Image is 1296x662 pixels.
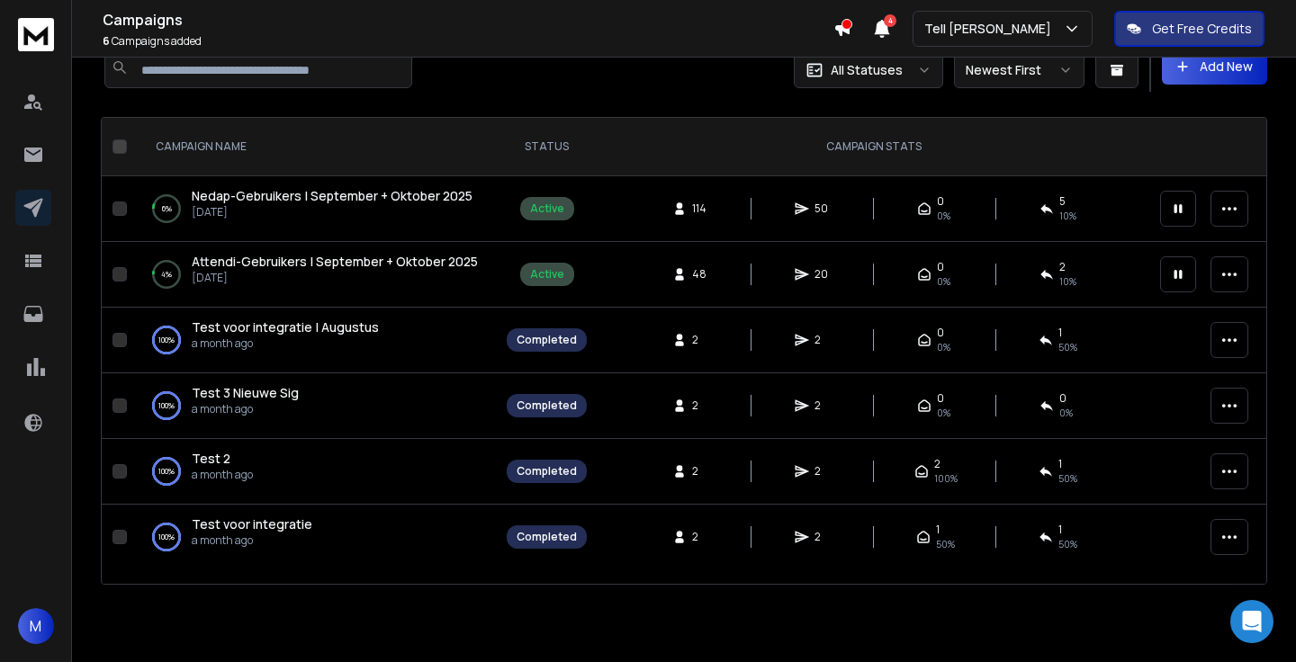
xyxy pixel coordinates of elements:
span: 2 [934,457,940,471]
a: Attendi-Gebruikers | September + Oktober 2025 [192,253,478,271]
p: 6 % [162,200,172,218]
td: 100%Test 3 Nieuwe Siga month ago [134,373,496,439]
p: 100 % [158,331,175,349]
td: 100%Test voor integratie | Augustusa month ago [134,308,496,373]
div: Completed [517,398,577,413]
td: 100%Test voor integratiea month ago [134,505,496,570]
span: 10 % [1059,274,1076,289]
div: Completed [517,464,577,479]
p: 100 % [158,397,175,415]
div: Active [530,267,564,282]
span: 2 [692,398,710,413]
span: 50 [814,201,832,216]
span: Test voor integratie [192,515,312,532]
span: 2 [814,333,832,347]
span: 4 [884,14,896,27]
div: Active [530,201,564,216]
p: 4 % [161,265,172,283]
span: 2 [692,464,710,479]
a: Test 3 Nieuwe Sig [192,384,299,402]
a: Test voor integratie [192,515,312,533]
span: 10 % [1059,209,1076,223]
span: 0 [937,260,944,274]
p: Campaigns added [103,34,833,49]
span: 20 [814,267,832,282]
span: 0 [1059,391,1066,406]
div: Completed [517,333,577,347]
span: 0% [937,274,950,289]
td: 6%Nedap-Gebruikers | September + Oktober 2025[DATE] [134,176,496,242]
p: a month ago [192,402,299,416]
span: 114 [692,201,710,216]
td: 100%Test 2a month ago [134,439,496,505]
p: a month ago [192,468,253,482]
p: a month ago [192,336,379,351]
span: Test 2 [192,450,230,467]
h1: Campaigns [103,9,833,31]
span: 100 % [934,471,958,486]
span: 1 [936,523,940,537]
button: Newest First [954,52,1084,88]
span: Nedap-Gebruikers | September + Oktober 2025 [192,187,472,204]
img: logo [18,18,54,51]
span: 50 % [1058,537,1077,551]
th: STATUS [496,118,598,176]
span: 0 % [1059,406,1073,420]
span: 6 [103,33,110,49]
span: 0 [937,194,944,209]
span: 2 [814,464,832,479]
button: M [18,608,54,644]
span: Test voor integratie | Augustus [192,318,379,335]
p: a month ago [192,533,312,548]
span: 0% [937,209,950,223]
span: 5 [1059,194,1066,209]
th: CAMPAIGN STATS [598,118,1149,176]
span: 48 [692,267,710,282]
span: 2 [692,333,710,347]
span: 2 [814,530,832,544]
p: 100 % [158,528,175,546]
span: 1 [1058,457,1062,471]
span: Test 3 Nieuwe Sig [192,384,299,401]
div: Completed [517,530,577,544]
div: Open Intercom Messenger [1230,600,1273,643]
p: Get Free Credits [1152,20,1252,38]
span: 2 [814,398,832,413]
span: 0 [937,326,944,340]
span: 0% [937,406,950,420]
p: Tell [PERSON_NAME] [924,20,1058,38]
button: Get Free Credits [1114,11,1264,47]
th: CAMPAIGN NAME [134,118,496,176]
p: All Statuses [831,61,903,79]
a: Test voor integratie | Augustus [192,318,379,336]
span: 50 % [1058,471,1077,486]
span: 2 [692,530,710,544]
span: 50 % [1058,340,1077,354]
span: Attendi-Gebruikers | September + Oktober 2025 [192,253,478,270]
span: 2 [1059,260,1066,274]
p: 100 % [158,462,175,480]
a: Test 2 [192,450,230,468]
p: [DATE] [192,205,472,219]
span: 0% [937,340,950,354]
p: [DATE] [192,271,478,285]
span: 50 % [936,537,955,551]
span: 1 [1058,326,1062,340]
span: 1 [1058,523,1062,537]
span: 0 [937,391,944,406]
td: 4%Attendi-Gebruikers | September + Oktober 2025[DATE] [134,242,496,308]
button: Add New [1162,49,1267,85]
a: Nedap-Gebruikers | September + Oktober 2025 [192,187,472,205]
